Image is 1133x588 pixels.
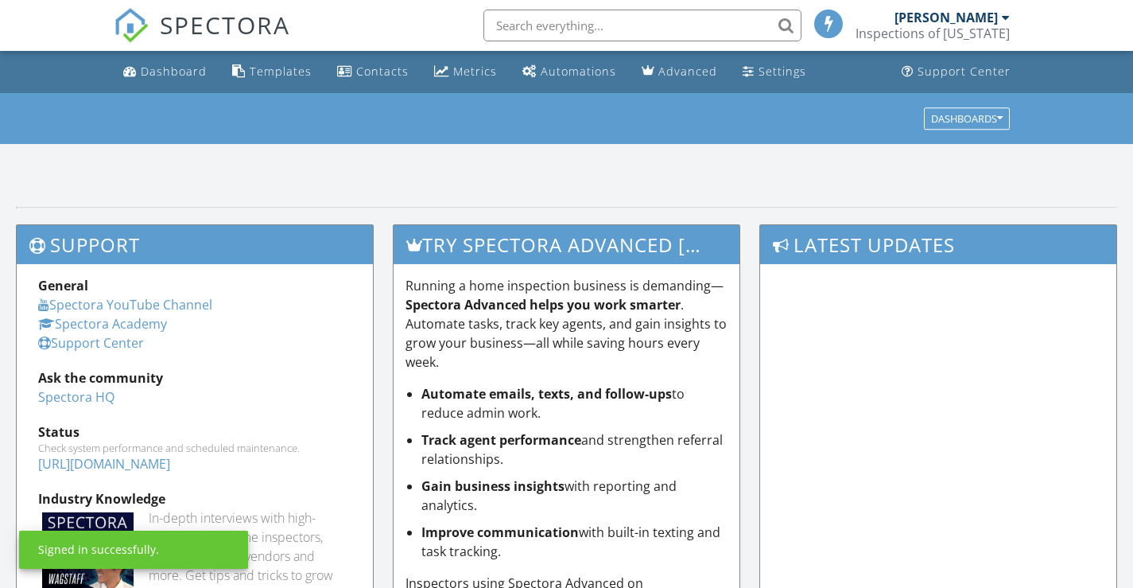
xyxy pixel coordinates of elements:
[895,57,1017,87] a: Support Center
[405,296,681,313] strong: Spectora Advanced helps you work smarter
[856,25,1010,41] div: Inspections of Texas
[428,57,503,87] a: Metrics
[38,542,159,558] div: Signed in successfully.
[516,57,623,87] a: Automations (Basic)
[17,225,373,264] h3: Support
[394,225,740,264] h3: Try spectora advanced [DATE]
[38,388,114,406] a: Spectora HQ
[405,276,728,372] p: Running a home inspection business is demanding— . Automate tasks, track key agents, and gain ins...
[331,57,415,87] a: Contacts
[421,524,579,541] strong: Improve communication
[38,423,351,442] div: Status
[356,64,409,79] div: Contacts
[483,10,801,41] input: Search everything...
[658,64,717,79] div: Advanced
[894,10,998,25] div: [PERSON_NAME]
[931,113,1003,124] div: Dashboards
[160,8,290,41] span: SPECTORA
[924,107,1010,130] button: Dashboards
[421,431,581,449] strong: Track agent performance
[421,477,565,495] strong: Gain business insights
[759,64,806,79] div: Settings
[760,225,1116,264] h3: Latest Updates
[114,21,290,55] a: SPECTORA
[38,489,351,508] div: Industry Knowledge
[736,57,813,87] a: Settings
[635,57,724,87] a: Advanced
[141,64,207,79] div: Dashboard
[250,64,312,79] div: Templates
[421,477,728,515] li: with reporting and analytics.
[38,334,144,352] a: Support Center
[114,8,149,43] img: The Best Home Inspection Software - Spectora
[918,64,1011,79] div: Support Center
[541,64,616,79] div: Automations
[226,57,318,87] a: Templates
[38,277,88,294] strong: General
[38,455,170,473] a: [URL][DOMAIN_NAME]
[453,64,497,79] div: Metrics
[38,368,351,387] div: Ask the community
[421,430,728,469] li: and strengthen referral relationships.
[38,442,351,454] div: Check system performance and scheduled maintenance.
[117,57,213,87] a: Dashboard
[38,296,212,313] a: Spectora YouTube Channel
[421,384,728,423] li: to reduce admin work.
[38,315,167,333] a: Spectora Academy
[421,523,728,561] li: with built-in texting and task tracking.
[421,385,672,403] strong: Automate emails, texts, and follow-ups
